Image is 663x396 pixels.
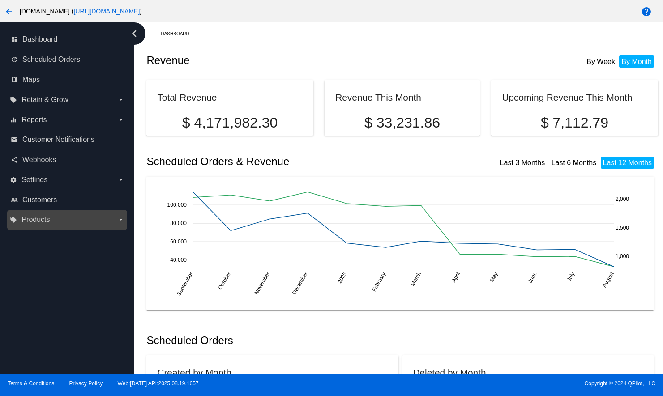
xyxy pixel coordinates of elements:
[146,334,402,347] h2: Scheduled Orders
[11,196,18,204] i: people_outline
[217,271,232,290] text: October
[161,27,197,41] a: Dashboard
[22,156,56,164] span: Webhooks
[146,155,402,168] h2: Scheduled Orders & Revenue
[127,26,141,41] i: chevron_left
[413,367,486,378] h2: Deleted by Month
[73,8,140,15] a: [URL][DOMAIN_NAME]
[584,55,617,68] li: By Week
[616,225,629,231] text: 1,500
[11,32,124,47] a: dashboard Dashboard
[527,271,538,284] text: June
[10,96,17,103] i: local_offer
[176,271,194,297] text: September
[22,35,57,43] span: Dashboard
[489,271,499,283] text: May
[171,238,187,245] text: 60,000
[253,271,271,295] text: November
[22,76,40,84] span: Maps
[4,6,14,17] mat-icon: arrow_back
[22,55,80,64] span: Scheduled Orders
[11,52,124,67] a: update Scheduled Orders
[335,92,421,102] h2: Revenue This Month
[11,56,18,63] i: update
[11,156,18,163] i: share
[10,176,17,183] i: settings
[22,196,57,204] span: Customers
[11,193,124,207] a: people_outline Customers
[616,253,629,260] text: 1,000
[502,92,632,102] h2: Upcoming Revenue This Month
[10,116,17,123] i: equalizer
[22,136,94,144] span: Customer Notifications
[69,380,103,387] a: Privacy Policy
[11,153,124,167] a: share Webhooks
[117,116,124,123] i: arrow_drop_down
[11,36,18,43] i: dashboard
[117,176,124,183] i: arrow_drop_down
[603,159,652,166] a: Last 12 Months
[11,76,18,83] i: map
[11,132,124,147] a: email Customer Notifications
[619,55,654,68] li: By Month
[117,96,124,103] i: arrow_drop_down
[21,216,50,224] span: Products
[167,202,187,208] text: 100,000
[146,54,402,67] h2: Revenue
[21,96,68,104] span: Retain & Grow
[157,367,231,378] h2: Created by Month
[451,271,462,283] text: April
[371,271,387,293] text: February
[157,115,302,131] p: $ 4,171,982.30
[337,271,348,284] text: 2025
[21,176,47,184] span: Settings
[171,220,187,226] text: 80,000
[157,92,217,102] h2: Total Revenue
[118,380,199,387] a: Web:[DATE] API:2025.08.19.1657
[552,159,597,166] a: Last 6 Months
[171,257,187,263] text: 40,000
[500,159,545,166] a: Last 3 Months
[291,271,309,295] text: December
[11,136,18,143] i: email
[20,8,142,15] span: [DOMAIN_NAME] ( )
[502,115,647,131] p: $ 7,112.79
[566,271,576,282] text: July
[410,271,423,287] text: March
[641,6,652,17] mat-icon: help
[8,380,54,387] a: Terms & Conditions
[601,271,615,289] text: August
[117,216,124,223] i: arrow_drop_down
[10,216,17,223] i: local_offer
[339,380,655,387] span: Copyright © 2024 QPilot, LLC
[11,72,124,87] a: map Maps
[335,115,469,131] p: $ 33,231.86
[21,116,47,124] span: Reports
[616,196,629,202] text: 2,000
